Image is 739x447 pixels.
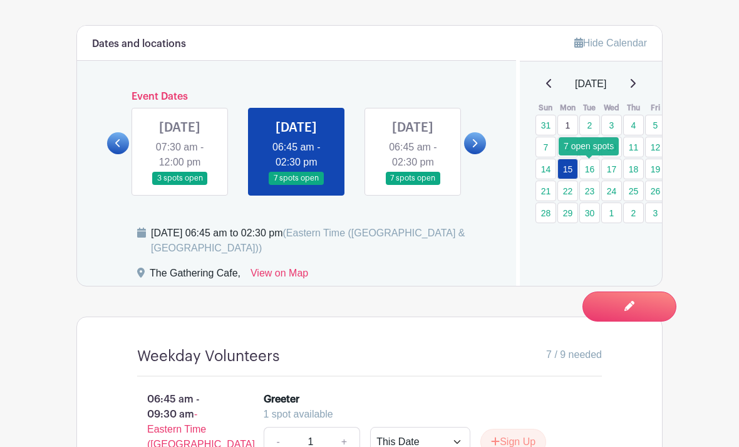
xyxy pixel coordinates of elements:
[92,38,186,50] h6: Dates and locations
[601,202,622,223] a: 1
[623,202,644,223] a: 2
[579,181,600,201] a: 23
[601,115,622,135] a: 3
[579,202,600,223] a: 30
[557,102,579,114] th: Mon
[601,181,622,201] a: 24
[557,137,578,157] a: 8
[579,159,600,179] a: 16
[546,347,602,362] span: 7 / 9 needed
[579,102,601,114] th: Tue
[623,137,644,157] a: 11
[535,102,557,114] th: Sun
[645,202,666,223] a: 3
[137,347,279,365] h4: Weekday Volunteers
[535,137,556,157] a: 7
[557,115,578,135] a: 1
[557,181,578,201] a: 22
[535,202,556,223] a: 28
[601,159,622,179] a: 17
[129,91,464,103] h6: Event Dates
[644,102,666,114] th: Fri
[575,76,606,92] span: [DATE]
[557,159,578,179] a: 15
[579,115,600,135] a: 2
[150,266,240,286] div: The Gathering Cafe,
[645,159,666,179] a: 19
[574,38,647,48] a: Hide Calendar
[151,228,465,253] span: (Eastern Time ([GEOGRAPHIC_DATA] & [GEOGRAPHIC_DATA]))
[559,137,619,155] div: 7 open spots
[264,407,577,422] div: 1 spot available
[264,392,299,407] div: Greeter
[623,115,644,135] a: 4
[623,159,644,179] a: 18
[557,202,578,223] a: 29
[645,181,666,201] a: 26
[645,115,666,135] a: 5
[535,115,556,135] a: 31
[251,266,308,286] a: View on Map
[645,137,666,157] a: 12
[623,181,644,201] a: 25
[535,159,556,179] a: 14
[601,102,623,114] th: Wed
[151,226,501,256] div: [DATE] 06:45 am to 02:30 pm
[535,181,556,201] a: 21
[623,102,644,114] th: Thu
